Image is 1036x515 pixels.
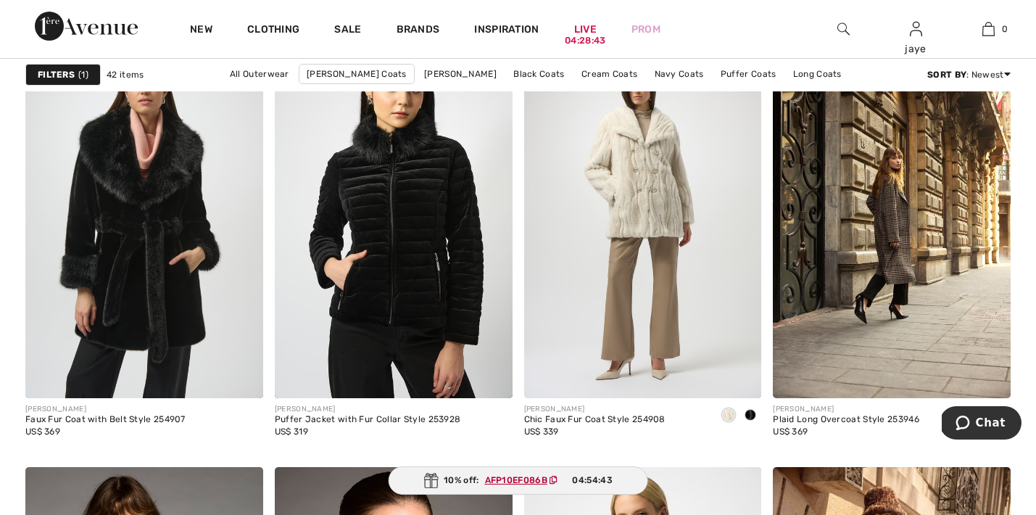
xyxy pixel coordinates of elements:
[942,406,1022,442] iframe: Opens a widget where you can chat to one of our agents
[773,415,919,425] div: Plaid Long Overcoat Style 253946
[574,65,645,83] a: Cream Coats
[190,23,212,38] a: New
[647,65,711,83] a: Navy Coats
[572,474,612,487] span: 04:54:43
[247,23,299,38] a: Clothing
[927,70,966,80] strong: Sort By
[423,473,438,488] img: Gift.svg
[474,23,539,38] span: Inspiration
[910,22,922,36] a: Sign In
[417,65,504,83] a: [PERSON_NAME]
[35,12,138,41] img: 1ère Avenue
[773,404,919,415] div: [PERSON_NAME]
[107,68,144,81] span: 42 items
[275,404,461,415] div: [PERSON_NAME]
[25,427,60,437] span: US$ 369
[25,404,186,415] div: [PERSON_NAME]
[1002,22,1008,36] span: 0
[397,23,440,38] a: Brands
[786,65,849,83] a: Long Coats
[275,415,461,425] div: Puffer Jacket with Fur Collar Style 253928
[910,20,922,38] img: My Info
[25,41,263,398] img: Faux Fur Coat with Belt Style 254907. Black
[739,404,761,428] div: Black
[275,41,513,398] img: Puffer Jacket with Fur Collar Style 253928. Black
[565,34,605,48] div: 04:28:43
[388,466,648,495] div: 10% off:
[880,41,951,57] div: jaye
[334,23,361,38] a: Sale
[524,427,559,437] span: US$ 339
[275,427,308,437] span: US$ 319
[773,427,808,437] span: US$ 369
[953,20,1024,38] a: 0
[773,41,1011,398] img: Plaid Long Overcoat Style 253946. Camel/multi
[837,20,850,38] img: search the website
[574,22,597,37] a: Live04:28:43
[38,68,75,81] strong: Filters
[631,22,660,37] a: Prom
[485,475,547,485] ins: AFP10EF086B
[223,65,297,83] a: All Outerwear
[524,41,762,398] img: Chic Faux Fur Coat Style 254908. Black
[524,404,666,415] div: [PERSON_NAME]
[718,404,739,428] div: Cream
[299,64,415,84] a: [PERSON_NAME] Coats
[506,65,571,83] a: Black Coats
[25,415,186,425] div: Faux Fur Coat with Belt Style 254907
[982,20,995,38] img: My Bag
[78,68,88,81] span: 1
[524,415,666,425] div: Chic Faux Fur Coat Style 254908
[927,68,1011,81] div: : Newest
[713,65,784,83] a: Puffer Coats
